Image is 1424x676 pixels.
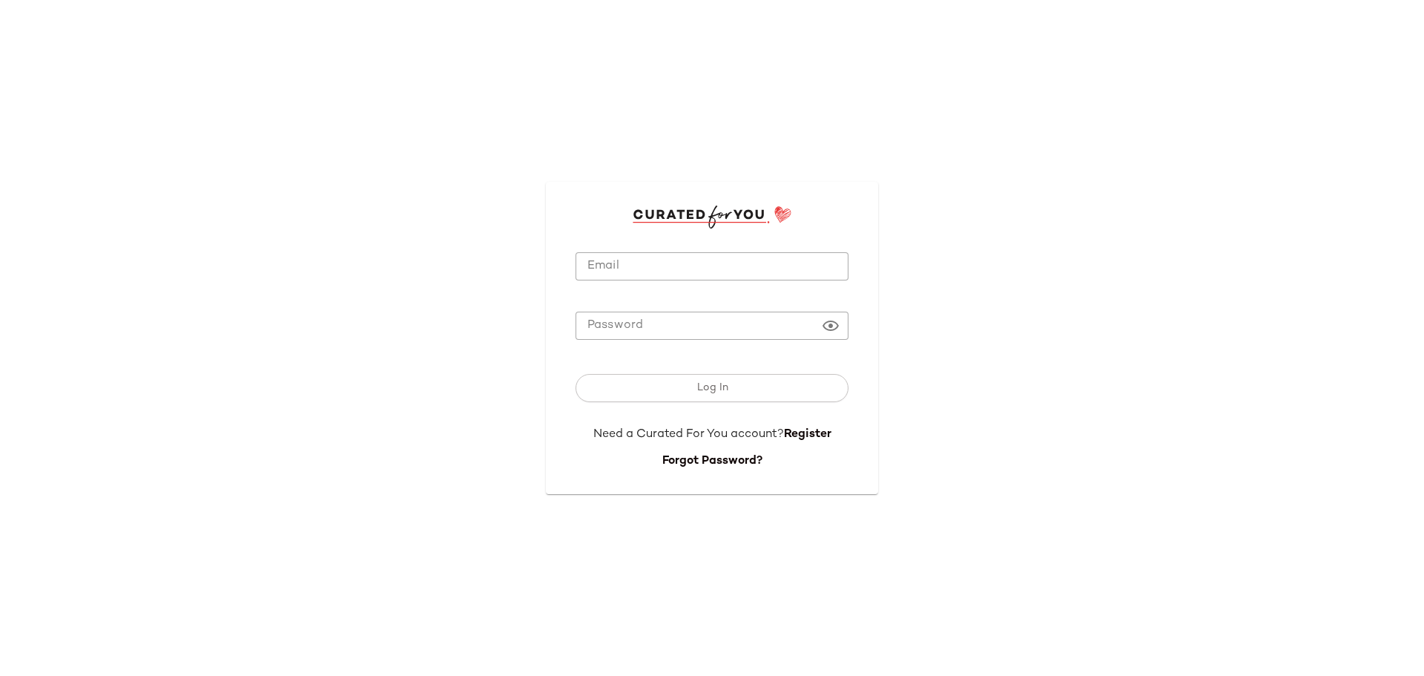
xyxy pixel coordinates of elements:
a: Register [784,428,831,441]
span: Need a Curated For You account? [593,428,784,441]
span: Log In [696,382,728,394]
button: Log In [576,374,848,402]
img: cfy_login_logo.DGdB1djN.svg [633,206,792,228]
a: Forgot Password? [662,455,762,467]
